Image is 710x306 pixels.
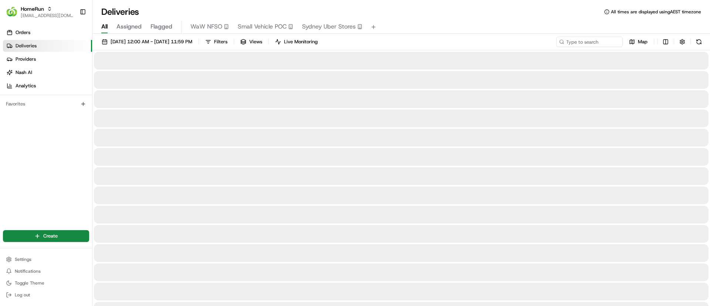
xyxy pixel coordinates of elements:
[16,56,36,63] span: Providers
[43,233,58,239] span: Create
[111,38,192,45] span: [DATE] 12:00 AM - [DATE] 11:59 PM
[694,37,704,47] button: Refresh
[3,98,89,110] div: Favorites
[6,6,18,18] img: HomeRun
[15,292,30,298] span: Log out
[3,80,92,92] a: Analytics
[15,280,44,286] span: Toggle Theme
[3,266,89,276] button: Notifications
[98,37,196,47] button: [DATE] 12:00 AM - [DATE] 11:59 PM
[3,40,92,52] a: Deliveries
[21,13,74,19] button: [EMAIL_ADDRESS][DOMAIN_NAME]
[556,37,623,47] input: Type to search
[214,38,227,45] span: Filters
[101,6,139,18] h1: Deliveries
[190,22,222,31] span: WaW NFSO
[3,27,92,38] a: Orders
[202,37,231,47] button: Filters
[16,29,30,36] span: Orders
[638,38,648,45] span: Map
[284,38,318,45] span: Live Monitoring
[3,3,77,21] button: HomeRunHomeRun[EMAIL_ADDRESS][DOMAIN_NAME]
[116,22,142,31] span: Assigned
[16,43,37,49] span: Deliveries
[238,22,287,31] span: Small Vehicle POC
[3,254,89,265] button: Settings
[3,53,92,65] a: Providers
[302,22,356,31] span: Sydney Uber Stores
[249,38,262,45] span: Views
[626,37,651,47] button: Map
[3,290,89,300] button: Log out
[21,5,44,13] button: HomeRun
[272,37,321,47] button: Live Monitoring
[3,230,89,242] button: Create
[15,268,41,274] span: Notifications
[611,9,701,15] span: All times are displayed using AEST timezone
[151,22,172,31] span: Flagged
[16,69,32,76] span: Nash AI
[237,37,266,47] button: Views
[16,83,36,89] span: Analytics
[15,256,31,262] span: Settings
[3,278,89,288] button: Toggle Theme
[101,22,108,31] span: All
[3,67,92,78] a: Nash AI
